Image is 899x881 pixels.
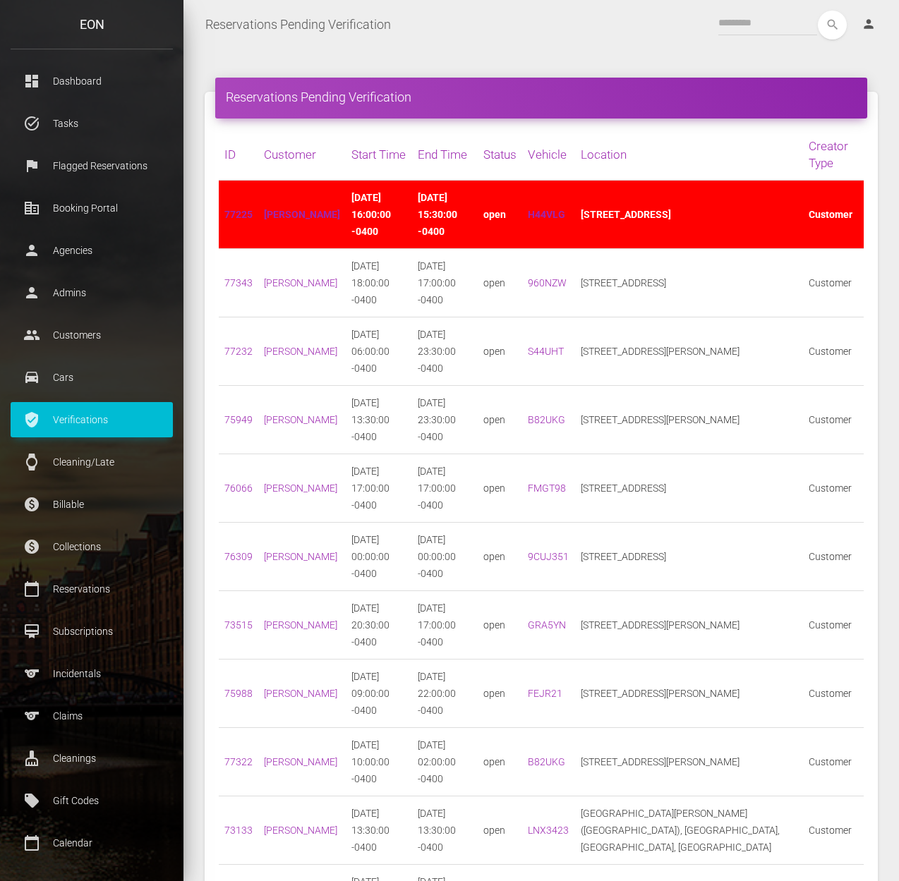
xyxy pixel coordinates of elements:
[226,88,857,106] h4: Reservations Pending Verification
[412,728,478,796] td: [DATE] 02:00:00 -0400
[478,129,522,181] th: Status
[412,454,478,523] td: [DATE] 17:00:00 -0400
[21,494,162,515] p: Billable
[478,660,522,728] td: open
[803,796,864,865] td: Customer
[11,444,173,480] a: watch Cleaning/Late
[224,825,253,836] a: 73133
[21,578,162,600] p: Reservations
[21,832,162,853] p: Calendar
[528,688,562,699] a: FEJR21
[803,454,864,523] td: Customer
[11,275,173,310] a: person Admins
[575,591,803,660] td: [STREET_ADDRESS][PERSON_NAME]
[224,756,253,767] a: 77322
[21,282,162,303] p: Admins
[346,591,412,660] td: [DATE] 20:30:00 -0400
[851,11,888,39] a: person
[412,249,478,317] td: [DATE] 17:00:00 -0400
[11,487,173,522] a: paid Billable
[264,825,337,836] a: [PERSON_NAME]
[346,386,412,454] td: [DATE] 13:30:00 -0400
[11,63,173,99] a: dashboard Dashboard
[575,523,803,591] td: [STREET_ADDRESS]
[11,614,173,649] a: card_membership Subscriptions
[478,728,522,796] td: open
[21,240,162,261] p: Agencies
[412,181,478,249] td: [DATE] 15:30:00 -0400
[575,454,803,523] td: [STREET_ADDRESS]
[21,198,162,219] p: Booking Portal
[346,660,412,728] td: [DATE] 09:00:00 -0400
[11,402,173,437] a: verified_user Verifications
[528,551,569,562] a: 9CUJ351
[412,591,478,660] td: [DATE] 17:00:00 -0400
[21,409,162,430] p: Verifications
[21,451,162,473] p: Cleaning/Late
[21,367,162,388] p: Cars
[264,619,337,631] a: [PERSON_NAME]
[21,155,162,176] p: Flagged Reservations
[346,181,412,249] td: [DATE] 16:00:00 -0400
[11,529,173,564] a: paid Collections
[11,317,173,353] a: people Customers
[21,663,162,684] p: Incidentals
[412,660,478,728] td: [DATE] 22:00:00 -0400
[21,705,162,727] p: Claims
[258,129,346,181] th: Customer
[818,11,847,40] button: search
[346,523,412,591] td: [DATE] 00:00:00 -0400
[412,129,478,181] th: End Time
[528,209,565,220] a: H44VLG
[575,249,803,317] td: [STREET_ADDRESS]
[264,209,340,220] a: [PERSON_NAME]
[803,591,864,660] td: Customer
[412,796,478,865] td: [DATE] 13:30:00 -0400
[478,454,522,523] td: open
[224,551,253,562] a: 76309
[11,571,173,607] a: calendar_today Reservations
[803,660,864,728] td: Customer
[219,129,258,181] th: ID
[224,277,253,288] a: 77343
[862,17,876,31] i: person
[528,414,565,425] a: B82UKG
[264,756,337,767] a: [PERSON_NAME]
[575,181,803,249] td: [STREET_ADDRESS]
[21,748,162,769] p: Cleanings
[575,796,803,865] td: [GEOGRAPHIC_DATA][PERSON_NAME] ([GEOGRAPHIC_DATA]), [GEOGRAPHIC_DATA], [GEOGRAPHIC_DATA], [GEOGRA...
[803,317,864,386] td: Customer
[224,688,253,699] a: 75988
[528,825,569,836] a: LNX3423
[11,783,173,818] a: local_offer Gift Codes
[522,129,575,181] th: Vehicle
[346,796,412,865] td: [DATE] 13:30:00 -0400
[478,181,522,249] td: open
[803,249,864,317] td: Customer
[21,324,162,346] p: Customers
[346,249,412,317] td: [DATE] 18:00:00 -0400
[21,536,162,557] p: Collections
[478,317,522,386] td: open
[11,698,173,734] a: sports Claims
[11,148,173,183] a: flag Flagged Reservations
[528,277,567,288] a: 960NZW
[412,317,478,386] td: [DATE] 23:30:00 -0400
[224,414,253,425] a: 75949
[346,454,412,523] td: [DATE] 17:00:00 -0400
[478,796,522,865] td: open
[803,386,864,454] td: Customer
[478,591,522,660] td: open
[412,386,478,454] td: [DATE] 23:30:00 -0400
[11,190,173,226] a: corporate_fare Booking Portal
[803,728,864,796] td: Customer
[346,317,412,386] td: [DATE] 06:00:00 -0400
[11,360,173,395] a: drive_eta Cars
[264,688,337,699] a: [PERSON_NAME]
[21,113,162,134] p: Tasks
[803,181,864,249] td: Customer
[803,523,864,591] td: Customer
[264,482,337,494] a: [PERSON_NAME]
[412,523,478,591] td: [DATE] 00:00:00 -0400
